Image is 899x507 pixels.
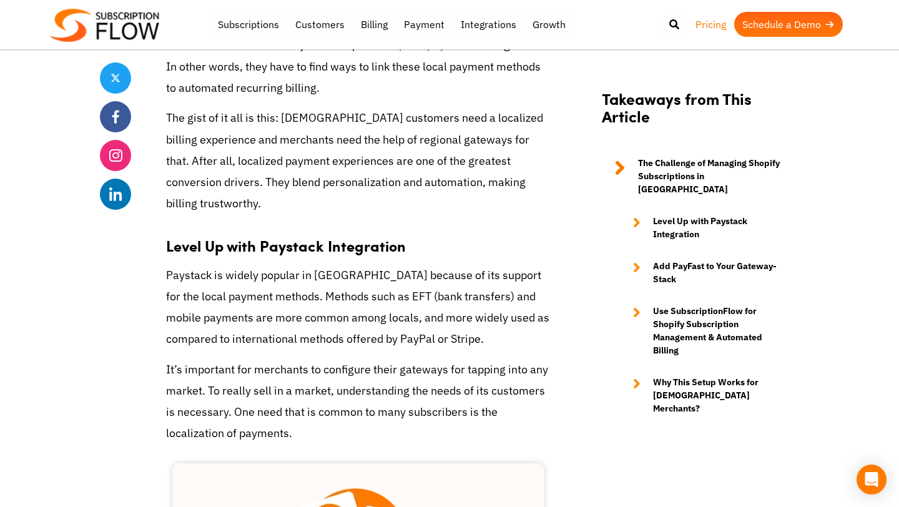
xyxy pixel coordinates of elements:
strong: Level Up with Paystack Integration [653,215,787,241]
a: The Challenge of Managing Shopify Subscriptions in [GEOGRAPHIC_DATA] [602,157,787,196]
p: Paystack is widely popular in [GEOGRAPHIC_DATA] because of its support for the local payment meth... [166,265,551,350]
a: Why This Setup Works for [DEMOGRAPHIC_DATA] Merchants? [621,376,787,415]
a: Growth [524,12,574,37]
a: Use SubscriptionFlow for Shopify Subscription Management & Automated Billing [621,305,787,357]
a: Integrations [453,12,524,37]
a: Add PayFast to Your Gateway-Stack [621,260,787,286]
strong: The Challenge of Managing Shopify Subscriptions in [GEOGRAPHIC_DATA] [638,157,787,196]
p: But wait, it doesn’t end at connecting with gateways. In fact, businesses have to make sure that ... [166,13,551,99]
a: Level Up with Paystack Integration [621,215,787,241]
strong: Add PayFast to Your Gateway-Stack [653,260,787,286]
a: Schedule a Demo [734,12,843,37]
img: Subscriptionflow [50,9,159,42]
a: Pricing [687,12,734,37]
strong: Why This Setup Works for [DEMOGRAPHIC_DATA] Merchants? [653,376,787,415]
div: Open Intercom Messenger [857,465,887,495]
a: Subscriptions [210,12,287,37]
p: It’s important for merchants to configure their gateways for tapping into any market. To really s... [166,359,551,445]
strong: Use SubscriptionFlow for Shopify Subscription Management & Automated Billing [653,305,787,357]
a: Billing [353,12,396,37]
h2: Takeaways from This Article [602,90,787,139]
p: The gist of it all is this: [DEMOGRAPHIC_DATA] customers need a localized billing experience and ... [166,107,551,214]
a: Customers [287,12,353,37]
strong: Level Up with Paystack Integration [166,235,406,256]
a: Payment [396,12,453,37]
